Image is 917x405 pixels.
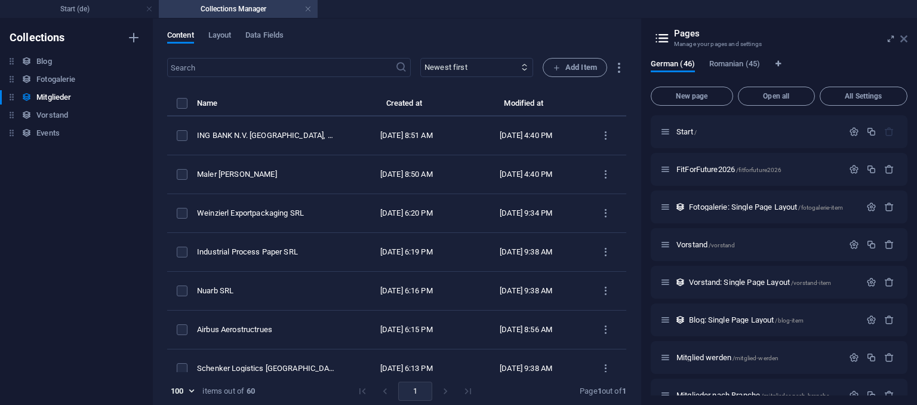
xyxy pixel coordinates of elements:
[849,127,859,137] div: Settings
[598,386,602,395] strong: 1
[466,96,586,116] th: Modified at
[685,278,860,286] div: Vorstand: Single Page Layout/vorstand-item
[167,28,194,45] span: Content
[689,315,804,324] span: Click to open page
[197,247,337,257] div: Industrial Process Paper SRL
[197,96,347,116] th: Name
[676,391,830,400] span: Click to open page
[676,127,697,136] span: Click to open page
[820,87,907,106] button: All Settings
[849,240,859,250] div: Settings
[825,93,902,100] span: All Settings
[685,316,860,324] div: Blog: Single Page Layout/blog-item
[656,93,728,100] span: New page
[208,28,232,45] span: Layout
[884,202,894,212] div: Remove
[197,286,337,296] div: Nuarb SRL
[849,164,859,174] div: Settings
[197,363,337,374] div: Schenker Logistics Romania
[202,386,244,397] div: items out of
[356,286,457,296] div: [DATE] 6:16 PM
[798,204,842,211] span: /fotogalerie-item
[36,108,68,122] h6: Vorstand
[356,130,457,141] div: [DATE] 8:51 AM
[674,39,884,50] h3: Manage your pages and settings
[36,90,71,105] h6: Mitglieder
[761,392,829,399] span: /mitglieder-nach-branche
[866,352,876,363] div: Duplicate
[651,87,733,106] button: New page
[553,60,597,75] span: Add Item
[673,241,843,248] div: Vorstand/vorstand
[849,390,859,400] div: Settings
[167,386,198,397] div: 100
[476,208,576,219] div: [DATE] 9:34 PM
[167,58,395,77] input: Search
[685,203,860,211] div: Fotogalerie: Single Page Layout/fotogalerie-item
[675,202,685,212] div: This layout is used as a template for all items (e.g. a blog post) of this collection. The conten...
[743,93,810,100] span: Open all
[866,240,876,250] div: Duplicate
[476,130,576,141] div: [DATE] 4:40 PM
[356,169,457,180] div: [DATE] 8:50 AM
[347,96,466,116] th: Created at
[356,363,457,374] div: [DATE] 6:13 PM
[356,208,457,219] div: [DATE] 6:20 PM
[127,30,141,45] i: Create new collection
[689,202,843,211] span: Click to open page
[476,169,576,180] div: [DATE] 4:40 PM
[247,386,255,397] strong: 60
[791,280,831,286] span: /vorstand-item
[651,59,907,82] div: Language Tabs
[10,30,65,45] h6: Collections
[476,286,576,296] div: [DATE] 9:38 AM
[476,247,576,257] div: [DATE] 9:38 AM
[884,164,894,174] div: Remove
[673,354,843,361] div: Mitglied werden/mitglied-werden
[884,277,894,287] div: Remove
[675,277,685,287] div: This layout is used as a template for all items (e.g. a blog post) of this collection. The conten...
[866,202,876,212] div: Settings
[676,240,735,249] span: Click to open page
[849,352,859,363] div: Settings
[36,54,51,69] h6: Blog
[476,324,576,335] div: [DATE] 8:56 AM
[197,208,337,219] div: Weinzierl Exportpackaging SRL
[738,87,815,106] button: Open all
[694,129,697,136] span: /
[673,391,843,399] div: Mitglieder nach Branche/mitglieder-nach-branche
[245,28,284,45] span: Data Fields
[580,386,626,397] div: Page out of
[676,165,782,174] span: Click to open page
[356,247,457,257] div: [DATE] 6:19 PM
[736,167,781,173] span: /fitforfuture2026
[398,382,432,401] button: page 1
[884,352,894,363] div: Remove
[543,58,607,77] button: Add Item
[673,128,843,136] div: Start/
[866,127,876,137] div: Duplicate
[866,277,876,287] div: Settings
[775,317,803,324] span: /blog-item
[356,324,457,335] div: [DATE] 6:15 PM
[197,130,337,141] div: ING BANK N.V. Amsterdam, Sucursala București, Agenția Bancară Brașov
[36,126,60,140] h6: Events
[733,355,778,361] span: /mitglied-werden
[866,390,876,400] div: Duplicate
[675,315,685,325] div: This layout is used as a template for all items (e.g. a blog post) of this collection. The conten...
[651,57,695,73] span: German (46)
[884,127,894,137] div: The startpage cannot be deleted
[689,278,831,287] span: Click to open page
[674,28,907,39] h2: Pages
[622,386,626,395] strong: 1
[351,382,479,401] nav: pagination navigation
[159,2,318,16] h4: Collections Manager
[197,324,337,335] div: Airbus Aerostructrues
[476,363,576,374] div: [DATE] 9:38 AM
[866,315,876,325] div: Settings
[866,164,876,174] div: Duplicate
[884,240,894,250] div: Remove
[676,353,778,362] span: Click to open page
[709,57,760,73] span: Romanian (45)
[36,72,75,87] h6: Fotogalerie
